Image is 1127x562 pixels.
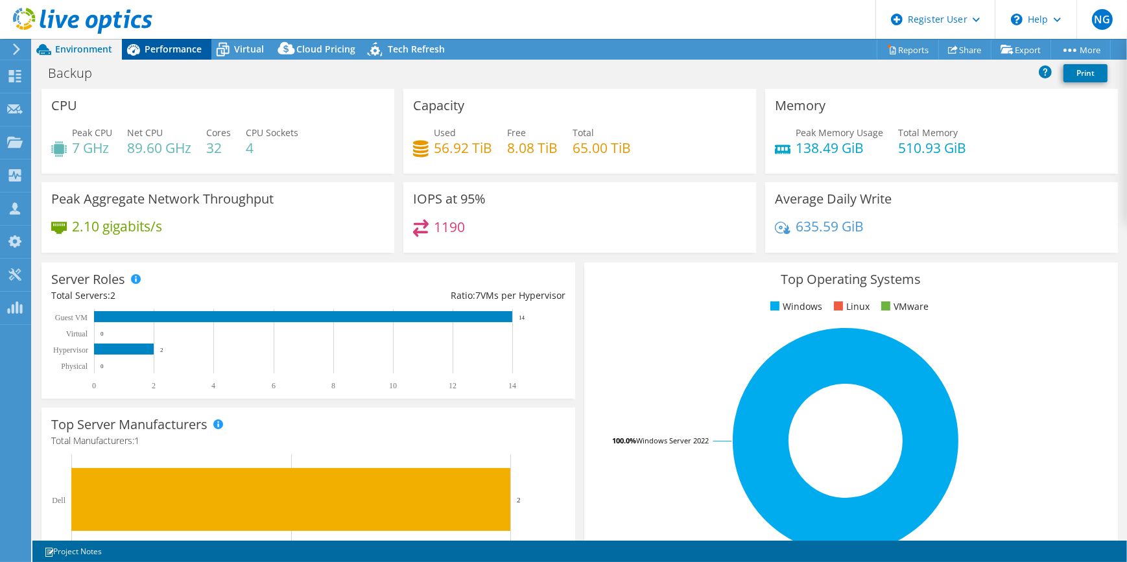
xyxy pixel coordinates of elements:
[55,313,88,322] text: Guest VM
[308,288,565,303] div: Ratio: VMs per Hypervisor
[508,381,516,390] text: 14
[72,219,162,233] h4: 2.10 gigabits/s
[796,219,864,233] h4: 635.59 GiB
[775,192,892,206] h3: Average Daily Write
[831,299,870,314] li: Linux
[51,417,208,432] h3: Top Server Manufacturers
[72,126,112,139] span: Peak CPU
[52,496,65,505] text: Dell
[573,141,631,155] h4: 65.00 TiB
[296,43,355,55] span: Cloud Pricing
[413,192,486,206] h3: IOPS at 95%
[152,381,156,390] text: 2
[101,331,104,337] text: 0
[51,99,77,113] h3: CPU
[66,329,88,338] text: Virtual
[51,272,125,287] h3: Server Roles
[389,381,397,390] text: 10
[434,141,492,155] h4: 56.92 TiB
[767,299,822,314] li: Windows
[51,192,274,206] h3: Peak Aggregate Network Throughput
[573,126,594,139] span: Total
[272,381,276,390] text: 6
[475,289,480,301] span: 7
[636,436,709,445] tspan: Windows Server 2022
[898,141,966,155] h4: 510.93 GiB
[234,43,264,55] span: Virtual
[878,299,929,314] li: VMware
[72,141,112,155] h4: 7 GHz
[938,40,991,60] a: Share
[1092,9,1113,30] span: NG
[145,43,202,55] span: Performance
[61,362,88,371] text: Physical
[127,126,163,139] span: Net CPU
[331,381,335,390] text: 8
[127,141,191,155] h4: 89.60 GHz
[449,381,457,390] text: 12
[991,40,1051,60] a: Export
[594,272,1108,287] h3: Top Operating Systems
[246,141,298,155] h4: 4
[898,126,958,139] span: Total Memory
[110,289,115,301] span: 2
[1011,14,1023,25] svg: \n
[388,43,445,55] span: Tech Refresh
[796,126,883,139] span: Peak Memory Usage
[517,496,521,504] text: 2
[507,126,526,139] span: Free
[1063,64,1108,82] a: Print
[101,363,104,369] text: 0
[507,141,558,155] h4: 8.08 TiB
[35,543,111,559] a: Project Notes
[134,434,139,447] span: 1
[53,345,88,355] text: Hypervisor
[55,43,112,55] span: Environment
[413,99,464,113] h3: Capacity
[160,347,163,353] text: 2
[612,436,636,445] tspan: 100.0%
[211,381,215,390] text: 4
[877,40,939,60] a: Reports
[1050,40,1111,60] a: More
[519,314,525,321] text: 14
[92,381,96,390] text: 0
[775,99,825,113] h3: Memory
[434,126,456,139] span: Used
[246,126,298,139] span: CPU Sockets
[796,141,883,155] h4: 138.49 GiB
[51,288,308,303] div: Total Servers:
[206,141,231,155] h4: 32
[206,126,231,139] span: Cores
[434,220,465,234] h4: 1190
[51,434,565,448] h4: Total Manufacturers:
[42,66,112,80] h1: Backup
